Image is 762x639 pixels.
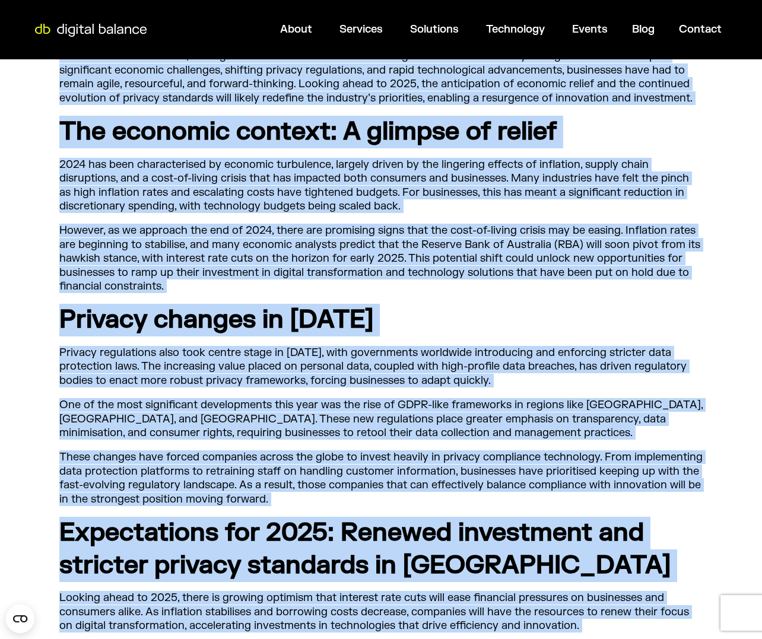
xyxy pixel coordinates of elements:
[59,346,703,387] p: Privacy regulations also took centre stage in [DATE], with governments worldwide introducing and ...
[339,23,383,36] a: Services
[59,517,671,581] strong: Expectations for 2025: Renewed investment and stricter privacy standards in [GEOGRAPHIC_DATA]
[30,24,152,37] img: Digital Balance logo
[632,23,655,36] a: Blog
[486,23,545,36] a: Technology
[6,605,34,633] button: Open CMP widget
[59,49,703,105] p: As 2024 draws to a close, the digital and MarTech sectors have navigated a transformative year. A...
[280,23,312,36] a: About
[679,23,722,36] a: Contact
[59,116,557,147] strong: The economic context: A glimpse of relief
[153,18,731,41] nav: Menu
[572,23,608,36] a: Events
[59,158,703,214] p: 2024 has been characterised by economic turbulence, largely driven by the lingering effects of in...
[153,18,731,41] div: Menu Toggle
[59,304,373,335] strong: Privacy changes in [DATE]
[410,23,459,36] a: Solutions
[59,450,703,506] p: These changes have forced companies across the globe to invest heavily in privacy compliance tech...
[59,224,703,293] p: However, as we approach the end of 2024, there are promising signs that the cost-of-living crisis...
[59,591,703,632] p: Looking ahead to 2025, there is growing optimism that interest rate cuts will ease financial pres...
[59,398,703,440] p: One of the most significant developments this year was the rise of GDPR-like frameworks in region...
